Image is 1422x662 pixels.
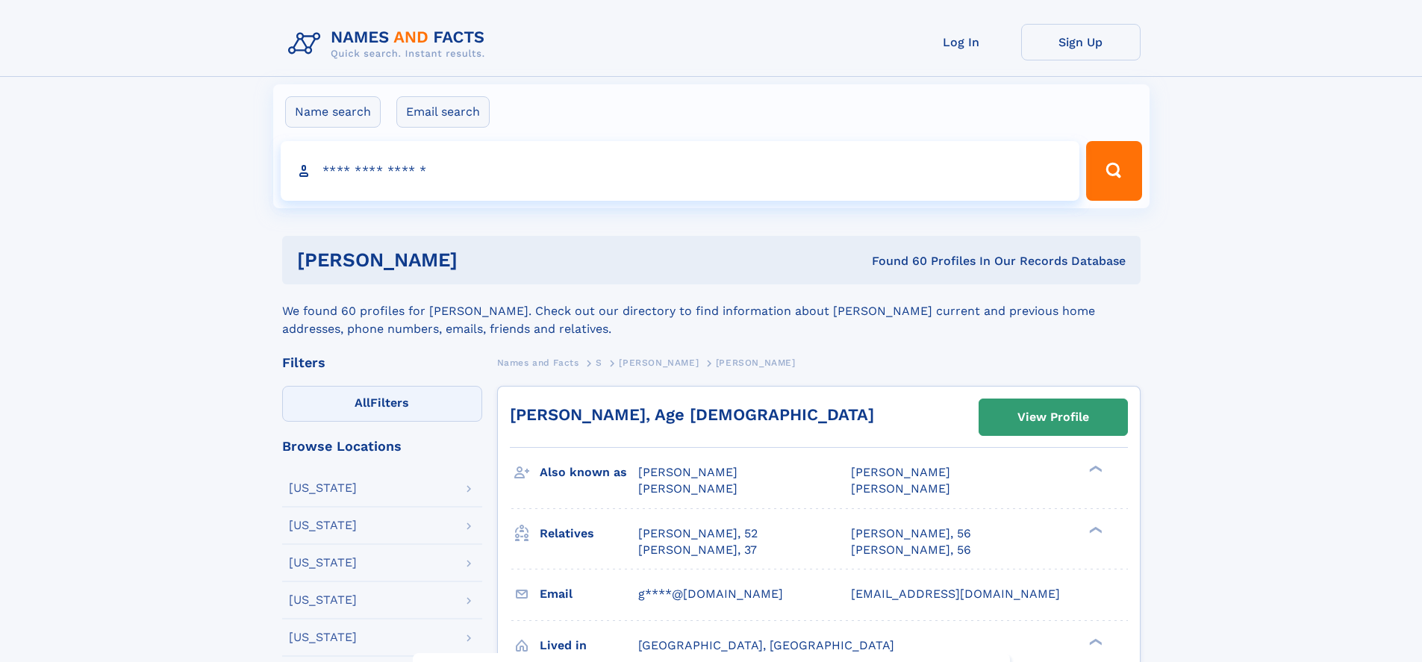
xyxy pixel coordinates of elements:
button: Search Button [1086,141,1141,201]
span: [PERSON_NAME] [638,481,737,496]
a: [PERSON_NAME], 56 [851,525,971,542]
div: [US_STATE] [289,631,357,643]
div: Found 60 Profiles In Our Records Database [664,253,1126,269]
h3: Also known as [540,460,638,485]
a: Sign Up [1021,24,1141,60]
a: [PERSON_NAME] [619,353,699,372]
div: [US_STATE] [289,519,357,531]
label: Name search [285,96,381,128]
a: [PERSON_NAME], 56 [851,542,971,558]
a: [PERSON_NAME], Age [DEMOGRAPHIC_DATA] [510,405,874,424]
h3: Email [540,581,638,607]
div: [US_STATE] [289,557,357,569]
h3: Lived in [540,633,638,658]
span: [PERSON_NAME] [851,481,950,496]
div: View Profile [1017,400,1089,434]
div: ❯ [1085,464,1103,474]
div: ❯ [1085,525,1103,534]
div: Browse Locations [282,440,482,453]
a: [PERSON_NAME], 52 [638,525,758,542]
span: [PERSON_NAME] [638,465,737,479]
div: We found 60 profiles for [PERSON_NAME]. Check out our directory to find information about [PERSON... [282,284,1141,338]
span: [PERSON_NAME] [716,357,796,368]
a: View Profile [979,399,1127,435]
label: Email search [396,96,490,128]
span: [PERSON_NAME] [851,465,950,479]
span: [PERSON_NAME] [619,357,699,368]
span: S [596,357,602,368]
span: [EMAIL_ADDRESS][DOMAIN_NAME] [851,587,1060,601]
div: Filters [282,356,482,369]
input: search input [281,141,1080,201]
label: Filters [282,386,482,422]
a: S [596,353,602,372]
a: [PERSON_NAME], 37 [638,542,757,558]
a: Log In [902,24,1021,60]
h3: Relatives [540,521,638,546]
img: Logo Names and Facts [282,24,497,64]
div: [US_STATE] [289,482,357,494]
a: Names and Facts [497,353,579,372]
span: [GEOGRAPHIC_DATA], [GEOGRAPHIC_DATA] [638,638,894,652]
h1: [PERSON_NAME] [297,251,665,269]
div: [US_STATE] [289,594,357,606]
div: ❯ [1085,637,1103,646]
span: All [355,396,370,410]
